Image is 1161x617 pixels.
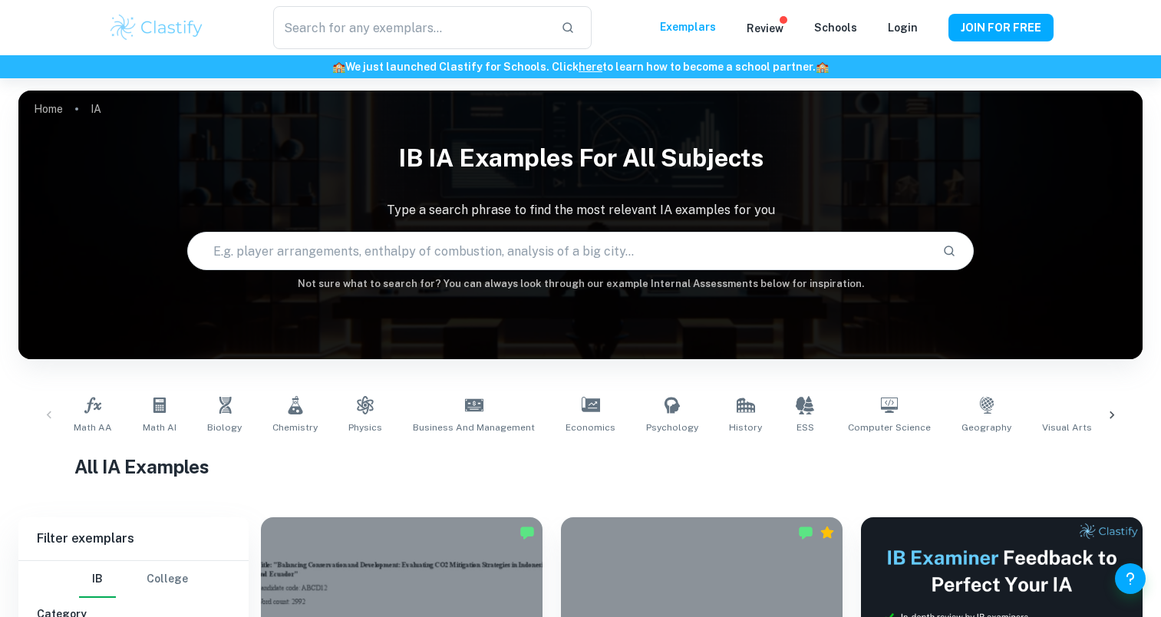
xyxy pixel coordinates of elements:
p: Type a search phrase to find the most relevant IA examples for you [18,201,1143,219]
img: Clastify logo [108,12,206,43]
p: Review [747,20,783,37]
h6: We just launched Clastify for Schools. Click to learn how to become a school partner. [3,58,1158,75]
button: Search [936,238,962,264]
span: Math AA [74,421,112,434]
span: ESS [797,421,814,434]
div: Premium [820,525,835,540]
span: Geography [961,421,1011,434]
h1: All IA Examples [74,453,1087,480]
span: Psychology [646,421,698,434]
img: Marked [798,525,813,540]
h6: Not sure what to search for? You can always look through our example Internal Assessments below f... [18,276,1143,292]
button: College [147,561,188,598]
span: Chemistry [272,421,318,434]
span: Computer Science [848,421,931,434]
img: Marked [519,525,535,540]
button: JOIN FOR FREE [948,14,1054,41]
h1: IB IA examples for all subjects [18,134,1143,183]
span: Economics [566,421,615,434]
button: Help and Feedback [1115,563,1146,594]
input: Search for any exemplars... [273,6,548,49]
p: Exemplars [660,18,716,35]
span: History [729,421,762,434]
span: 🏫 [816,61,829,73]
span: Physics [348,421,382,434]
div: Filter type choice [79,561,188,598]
p: IA [91,101,101,117]
input: E.g. player arrangements, enthalpy of combustion, analysis of a big city... [188,229,931,272]
span: Math AI [143,421,176,434]
span: Business and Management [413,421,535,434]
span: Biology [207,421,242,434]
h6: Filter exemplars [18,517,249,560]
a: Home [34,98,63,120]
a: here [579,61,602,73]
span: 🏫 [332,61,345,73]
a: Schools [814,21,857,34]
button: IB [79,561,116,598]
a: Login [888,21,918,34]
